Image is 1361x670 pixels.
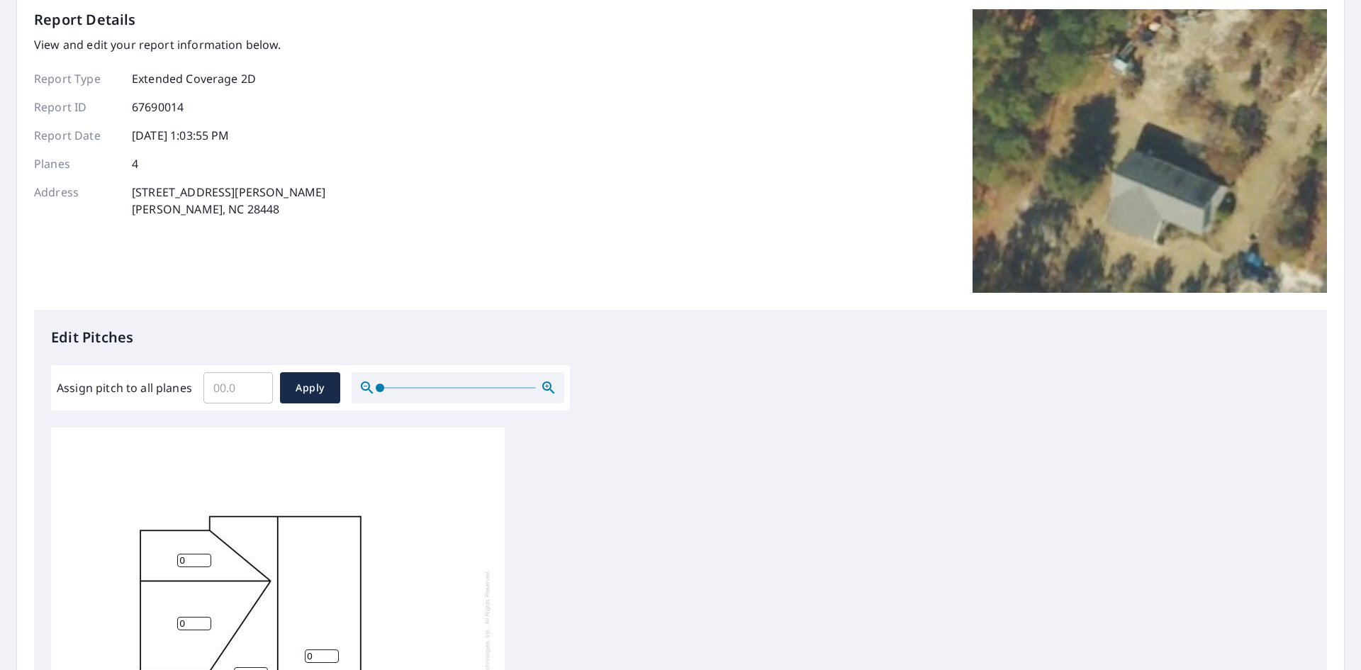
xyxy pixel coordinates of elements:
[203,368,273,408] input: 00.0
[132,127,230,144] p: [DATE] 1:03:55 PM
[34,184,119,218] p: Address
[973,9,1327,293] img: Top image
[132,184,325,218] p: [STREET_ADDRESS][PERSON_NAME] [PERSON_NAME], NC 28448
[34,127,119,144] p: Report Date
[280,372,340,403] button: Apply
[291,379,329,397] span: Apply
[34,155,119,172] p: Planes
[34,70,119,87] p: Report Type
[34,9,136,30] p: Report Details
[132,70,256,87] p: Extended Coverage 2D
[34,99,119,116] p: Report ID
[57,379,192,396] label: Assign pitch to all planes
[34,36,325,53] p: View and edit your report information below.
[51,327,1310,348] p: Edit Pitches
[132,99,184,116] p: 67690014
[132,155,138,172] p: 4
